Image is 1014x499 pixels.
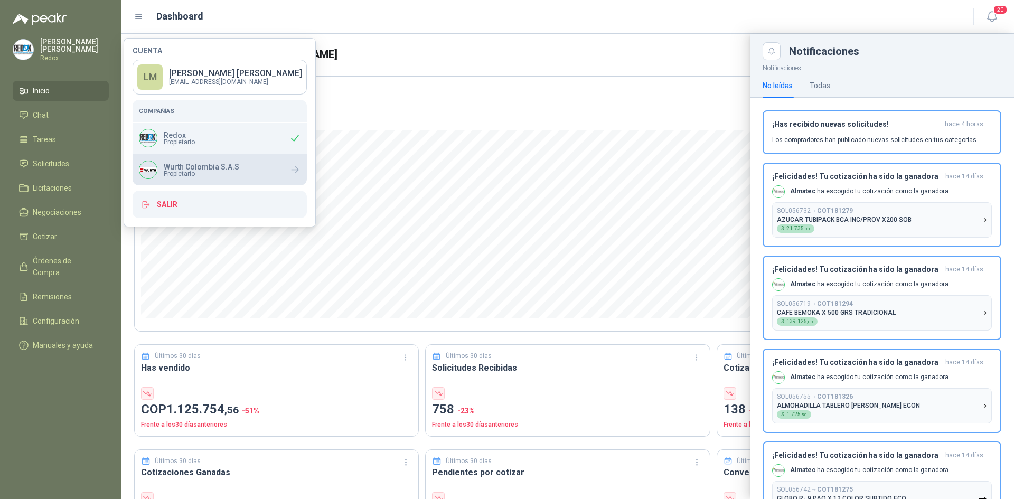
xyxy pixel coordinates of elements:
[156,9,203,24] h1: Dashboard
[945,120,983,129] span: hace 4 horas
[777,300,853,308] p: SOL056719 →
[777,317,818,326] div: $
[13,227,109,247] a: Cotizar
[777,486,853,494] p: SOL056742 →
[777,224,814,233] div: $
[13,105,109,125] a: Chat
[773,279,784,290] img: Company Logo
[777,393,853,401] p: SOL056755 →
[790,466,949,475] p: ha escogido tu cotización como la ganadora
[33,182,72,194] span: Licitaciones
[33,340,93,351] span: Manuales y ayuda
[817,486,853,493] b: COT181275
[790,373,949,382] p: ha escogido tu cotización como la ganadora
[945,451,983,460] span: hace 14 días
[13,154,109,174] a: Solicitudes
[13,81,109,101] a: Inicio
[772,265,941,274] h3: ¡Felicidades! Tu cotización ha sido la ganadora
[133,154,307,185] a: Company LogoWurth Colombia S.A.SPropietario
[777,410,811,419] div: $
[13,40,33,60] img: Company Logo
[13,335,109,355] a: Manuales y ayuda
[33,109,49,121] span: Chat
[763,42,781,60] button: Close
[33,291,72,303] span: Remisiones
[777,216,912,223] p: AZUCAR TUBIPACK BCA INC/PROV X200 SOB
[763,256,1001,340] button: ¡Felicidades! Tu cotización ha sido la ganadorahace 14 días Company LogoAlmatec ha escogido tu co...
[773,372,784,383] img: Company Logo
[790,187,815,195] b: Almatec
[763,349,1001,433] button: ¡Felicidades! Tu cotización ha sido la ganadorahace 14 días Company LogoAlmatec ha escogido tu co...
[139,161,157,178] img: Company Logo
[13,13,67,25] img: Logo peakr
[789,46,1001,57] div: Notificaciones
[772,172,941,181] h3: ¡Felicidades! Tu cotización ha sido la ganadora
[817,207,853,214] b: COT181279
[763,110,1001,154] button: ¡Has recibido nuevas solicitudes!hace 4 horas Los compradores han publicado nuevas solicitudes en...
[13,202,109,222] a: Negociaciones
[777,207,853,215] p: SOL056732 →
[804,227,810,231] span: ,00
[790,280,949,289] p: ha escogido tu cotización como la ganadora
[33,315,79,327] span: Configuración
[33,158,69,170] span: Solicitudes
[164,171,239,177] span: Propietario
[33,85,50,97] span: Inicio
[164,131,195,139] p: Redox
[164,139,195,145] span: Propietario
[33,231,57,242] span: Cotizar
[763,163,1001,247] button: ¡Felicidades! Tu cotización ha sido la ganadorahace 14 días Company LogoAlmatec ha escogido tu co...
[139,106,301,116] h5: Compañías
[40,38,109,53] p: [PERSON_NAME] [PERSON_NAME]
[786,319,813,324] span: 139.125
[945,358,983,367] span: hace 14 días
[790,280,815,288] b: Almatec
[790,187,949,196] p: ha escogido tu cotización como la ganadora
[13,311,109,331] a: Configuración
[13,178,109,198] a: Licitaciones
[139,129,157,147] img: Company Logo
[786,226,810,231] span: 21.735
[133,191,307,218] button: Salir
[169,69,302,78] p: [PERSON_NAME] [PERSON_NAME]
[13,287,109,307] a: Remisiones
[33,206,81,218] span: Negociaciones
[133,60,307,95] a: LM[PERSON_NAME] [PERSON_NAME][EMAIL_ADDRESS][DOMAIN_NAME]
[13,251,109,283] a: Órdenes de Compra
[772,358,941,367] h3: ¡Felicidades! Tu cotización ha sido la ganadora
[773,186,784,197] img: Company Logo
[817,300,853,307] b: COT181294
[137,64,163,90] div: LM
[133,47,307,54] h4: Cuenta
[993,5,1008,15] span: 20
[40,55,109,61] p: Redox
[786,412,807,417] span: 1.725
[773,465,784,476] img: Company Logo
[13,129,109,149] a: Tareas
[810,80,830,91] div: Todas
[169,79,302,85] p: [EMAIL_ADDRESS][DOMAIN_NAME]
[772,295,992,331] button: SOL056719→COT181294CAFE BEMOKA X 500 GRS TRADICIONAL$139.125,00
[750,60,1014,73] p: Notificaciones
[164,163,239,171] p: Wurth Colombia S.A.S
[790,373,815,381] b: Almatec
[763,80,793,91] div: No leídas
[982,7,1001,26] button: 20
[777,309,896,316] p: CAFE BEMOKA X 500 GRS TRADICIONAL
[772,202,992,238] button: SOL056732→COT181279AZUCAR TUBIPACK BCA INC/PROV X200 SOB$21.735,00
[801,412,807,417] span: ,50
[33,255,99,278] span: Órdenes de Compra
[33,134,56,145] span: Tareas
[790,466,815,474] b: Almatec
[817,393,853,400] b: COT181326
[945,265,983,274] span: hace 14 días
[772,451,941,460] h3: ¡Felicidades! Tu cotización ha sido la ganadora
[772,120,941,129] h3: ¡Has recibido nuevas solicitudes!
[772,388,992,423] button: SOL056755→COT181326ALMOHADILLA TABLERO [PERSON_NAME] ECON$1.725,50
[772,135,978,145] p: Los compradores han publicado nuevas solicitudes en tus categorías.
[807,319,813,324] span: ,00
[777,402,920,409] p: ALMOHADILLA TABLERO [PERSON_NAME] ECON
[133,123,307,154] div: Company LogoRedoxPropietario
[945,172,983,181] span: hace 14 días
